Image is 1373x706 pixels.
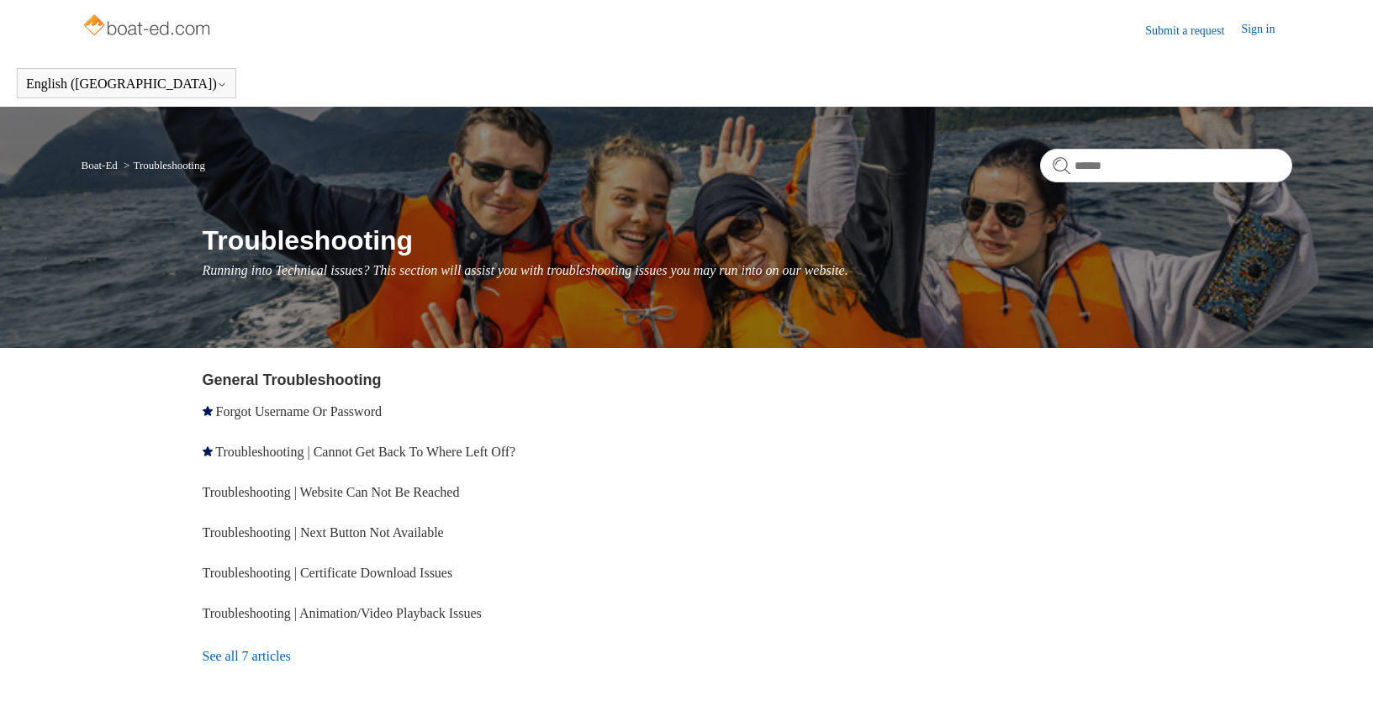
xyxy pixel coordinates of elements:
[82,159,121,171] li: Boat-Ed
[120,159,205,171] li: Troubleshooting
[203,371,382,388] a: General Troubleshooting
[203,446,213,456] svg: Promoted article
[82,10,215,44] img: Boat-Ed Help Center home page
[203,485,460,499] a: Troubleshooting | Website Can Not Be Reached
[1040,149,1292,182] input: Search
[203,566,453,580] a: Troubleshooting | Certificate Download Issues
[203,634,693,679] a: See all 7 articles
[1145,22,1241,40] a: Submit a request
[203,606,482,620] a: Troubleshooting | Animation/Video Playback Issues
[82,159,118,171] a: Boat-Ed
[215,445,515,459] a: Troubleshooting | Cannot Get Back To Where Left Off?
[1241,20,1291,40] a: Sign in
[203,261,1292,281] p: Running into Technical issues? This section will assist you with troubleshooting issues you may r...
[26,76,227,92] button: English ([GEOGRAPHIC_DATA])
[203,220,1292,261] h1: Troubleshooting
[203,406,213,416] svg: Promoted article
[216,404,382,419] a: Forgot Username Or Password
[203,525,444,540] a: Troubleshooting | Next Button Not Available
